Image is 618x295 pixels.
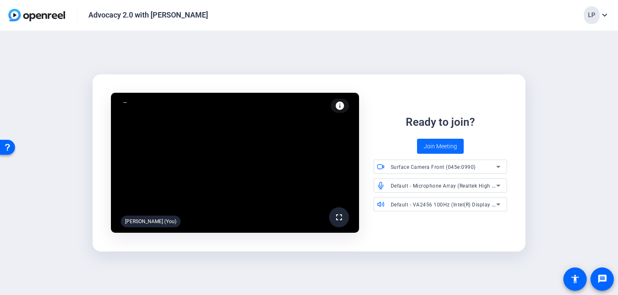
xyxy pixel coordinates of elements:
[121,216,181,227] div: [PERSON_NAME] (You)
[391,182,547,189] span: Default - Microphone Array (Realtek High Definition Audio(SST))
[8,9,65,21] img: OpenReel logo
[335,101,345,111] mat-icon: info
[570,274,580,284] mat-icon: accessibility
[406,114,475,130] div: Ready to join?
[424,142,457,151] span: Join Meeting
[391,201,508,208] span: Default - VA2456 100Hz (Intel(R) Display Audio)
[391,164,476,170] span: Surface Camera Front (045e:0990)
[88,10,208,20] div: Advocacy 2.0 with [PERSON_NAME]
[334,212,344,222] mat-icon: fullscreen
[584,6,600,24] div: LP
[600,10,610,20] mat-icon: expand_more
[417,139,464,154] button: Join Meeting
[597,274,607,284] mat-icon: message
